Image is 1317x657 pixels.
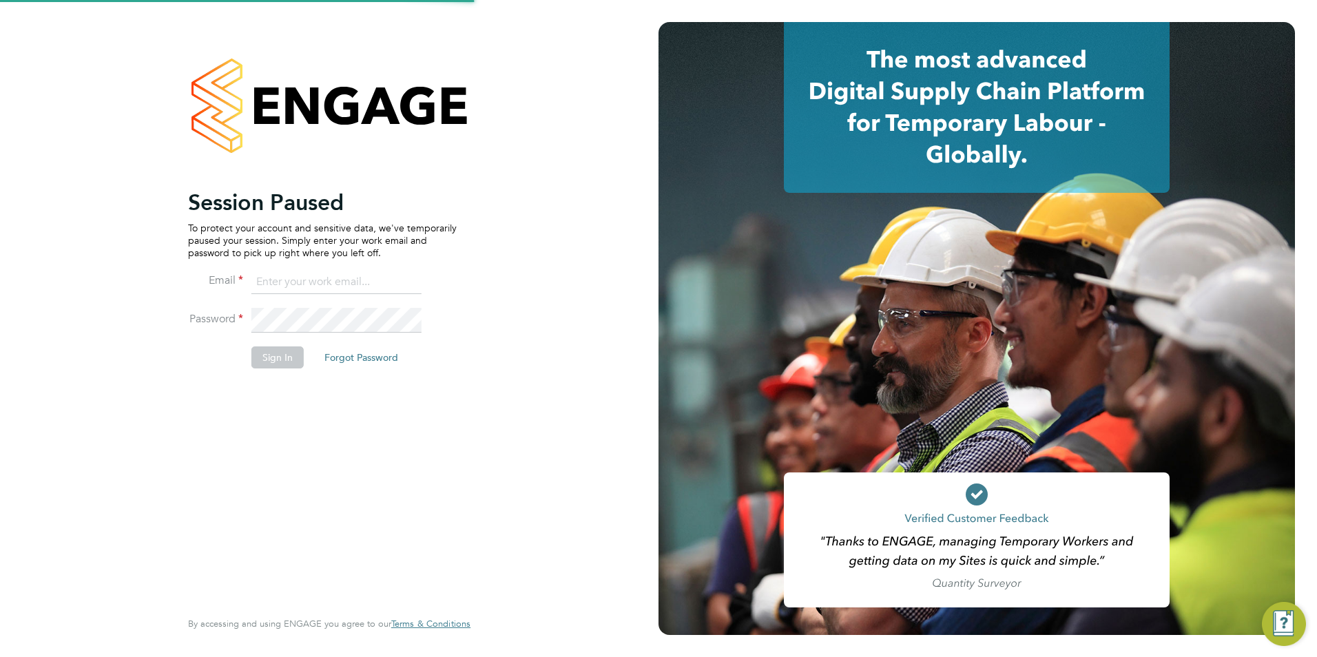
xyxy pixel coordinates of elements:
button: Sign In [251,346,304,368]
label: Email [188,273,243,288]
button: Forgot Password [313,346,409,368]
h2: Session Paused [188,189,457,216]
a: Terms & Conditions [391,618,470,629]
label: Password [188,312,243,326]
span: By accessing and using ENGAGE you agree to our [188,618,470,629]
p: To protect your account and sensitive data, we've temporarily paused your session. Simply enter y... [188,222,457,260]
input: Enter your work email... [251,270,422,295]
button: Engage Resource Center [1262,602,1306,646]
